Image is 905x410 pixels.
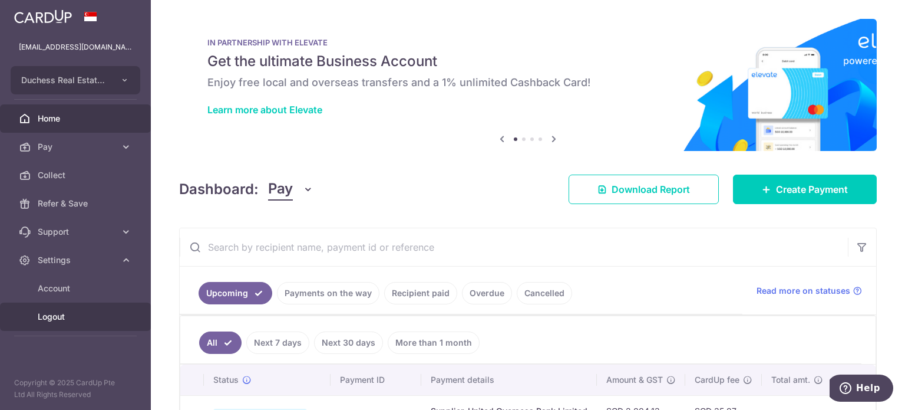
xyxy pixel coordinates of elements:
[179,19,877,151] img: Renovation banner
[199,282,272,304] a: Upcoming
[21,74,108,86] span: Duchess Real Estate Investment Pte Ltd
[314,332,383,354] a: Next 30 days
[199,332,242,354] a: All
[179,179,259,200] h4: Dashboard:
[14,9,72,24] img: CardUp
[277,282,379,304] a: Payments on the way
[462,282,512,304] a: Overdue
[388,332,480,354] a: More than 1 month
[331,365,421,395] th: Payment ID
[733,175,877,204] a: Create Payment
[207,38,848,47] p: IN PARTNERSHIP WITH ELEVATE
[421,365,597,395] th: Payment details
[38,311,115,323] span: Logout
[695,374,739,386] span: CardUp fee
[776,182,848,196] span: Create Payment
[268,178,293,201] span: Pay
[757,285,862,297] a: Read more on statuses
[606,374,663,386] span: Amount & GST
[771,374,810,386] span: Total amt.
[11,66,140,94] button: Duchess Real Estate Investment Pte Ltd
[38,254,115,266] span: Settings
[830,375,893,404] iframe: Opens a widget where you can find more information
[38,283,115,294] span: Account
[207,104,322,116] a: Learn more about Elevate
[180,228,848,266] input: Search by recipient name, payment id or reference
[517,282,572,304] a: Cancelled
[38,169,115,181] span: Collect
[207,52,848,71] h5: Get the ultimate Business Account
[612,182,690,196] span: Download Report
[38,198,115,209] span: Refer & Save
[38,226,115,238] span: Support
[38,141,115,153] span: Pay
[213,374,239,386] span: Status
[569,175,719,204] a: Download Report
[38,113,115,124] span: Home
[384,282,457,304] a: Recipient paid
[207,76,848,90] h6: Enjoy free local and overseas transfers and a 1% unlimited Cashback Card!
[19,41,132,53] p: [EMAIL_ADDRESS][DOMAIN_NAME]
[757,285,850,297] span: Read more on statuses
[268,178,313,201] button: Pay
[246,332,309,354] a: Next 7 days
[846,374,894,386] span: Charge date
